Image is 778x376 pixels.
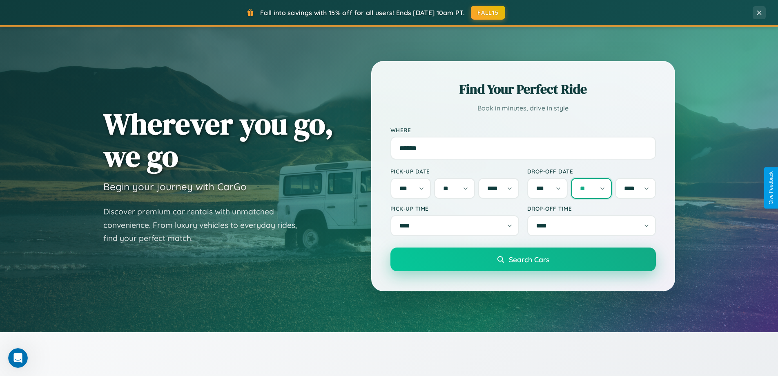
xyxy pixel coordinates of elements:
p: Discover premium car rentals with unmatched convenience. From luxury vehicles to everyday rides, ... [103,205,308,245]
h3: Begin your journey with CarGo [103,180,247,193]
h1: Wherever you go, we go [103,108,334,172]
label: Pick-up Date [390,168,519,175]
h2: Find Your Perfect Ride [390,80,656,98]
div: Give Feedback [768,171,774,205]
button: Search Cars [390,248,656,271]
label: Drop-off Date [527,168,656,175]
label: Pick-up Time [390,205,519,212]
button: FALL15 [471,6,505,20]
span: Fall into savings with 15% off for all users! Ends [DATE] 10am PT. [260,9,465,17]
span: Search Cars [509,255,549,264]
iframe: Intercom live chat [8,348,28,368]
label: Drop-off Time [527,205,656,212]
p: Book in minutes, drive in style [390,102,656,114]
label: Where [390,126,656,133]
